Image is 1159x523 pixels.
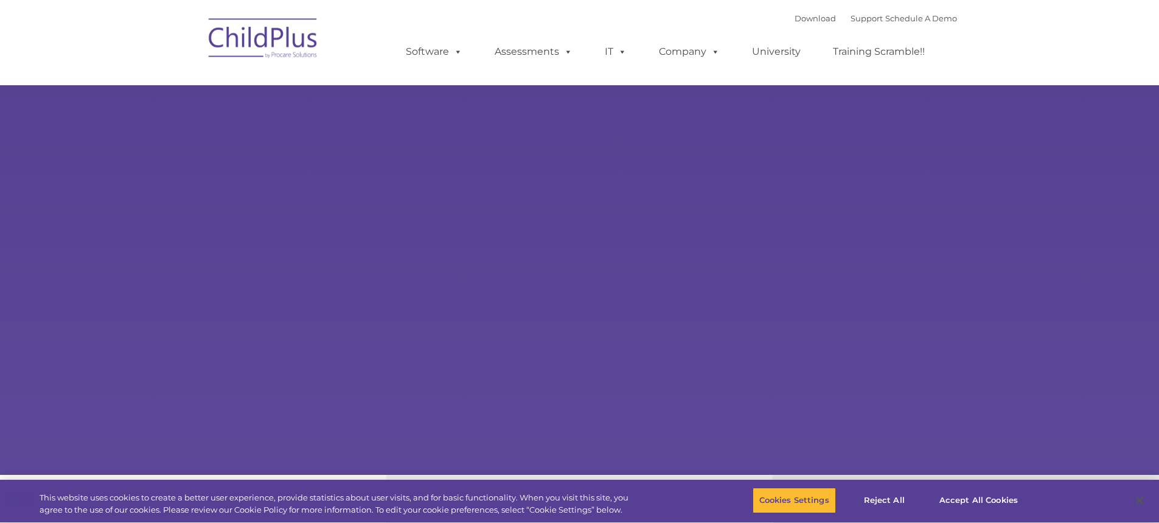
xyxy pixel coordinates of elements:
[753,488,836,513] button: Cookies Settings
[593,40,639,64] a: IT
[933,488,1025,513] button: Accept All Cookies
[821,40,937,64] a: Training Scramble!!
[851,13,883,23] a: Support
[795,13,836,23] a: Download
[40,492,638,516] div: This website uses cookies to create a better user experience, provide statistics about user visit...
[740,40,813,64] a: University
[885,13,957,23] a: Schedule A Demo
[482,40,585,64] a: Assessments
[394,40,475,64] a: Software
[647,40,732,64] a: Company
[1126,487,1153,514] button: Close
[846,488,922,513] button: Reject All
[203,10,324,71] img: ChildPlus by Procare Solutions
[795,13,957,23] font: |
